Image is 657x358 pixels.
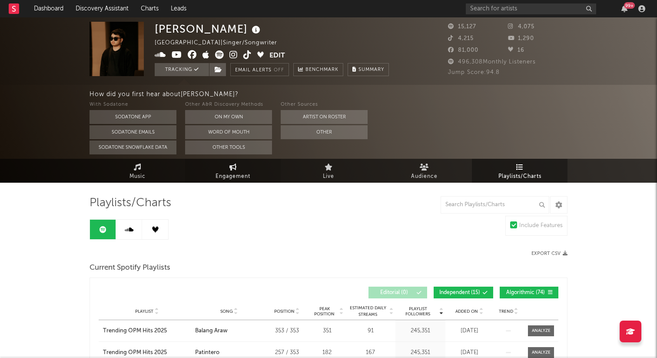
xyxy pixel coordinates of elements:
[472,159,567,183] a: Playlists/Charts
[505,290,545,295] span: Algorithmic ( 74 )
[90,100,176,110] div: With Sodatone
[348,327,393,335] div: 91
[90,141,176,154] button: Sodatone Snowflake Data
[185,100,272,110] div: Other A&R Discovery Methods
[448,59,536,65] span: 496,308 Monthly Listeners
[621,5,627,12] button: 99+
[195,348,219,357] div: Patintero
[448,70,500,75] span: Jump Score: 94.8
[398,306,438,317] span: Playlist Followers
[311,348,343,357] div: 182
[90,263,170,273] span: Current Spotify Playlists
[274,309,295,314] span: Position
[90,198,171,208] span: Playlists/Charts
[155,38,287,48] div: [GEOGRAPHIC_DATA] | Singer/Songwriter
[269,50,285,61] button: Edit
[358,67,384,72] span: Summary
[348,305,388,318] span: Estimated Daily Streams
[531,251,567,256] button: Export CSV
[411,171,438,182] span: Audience
[103,348,191,357] a: Trending OPM Hits 2025
[135,309,153,314] span: Playlist
[267,327,306,335] div: 353 / 353
[90,125,176,139] button: Sodatone Emails
[103,327,167,335] div: Trending OPM Hits 2025
[216,171,250,182] span: Engagement
[281,125,368,139] button: Other
[455,309,478,314] span: Added On
[90,159,185,183] a: Music
[441,196,549,214] input: Search Playlists/Charts
[500,287,558,298] button: Algorithmic(74)
[155,22,262,36] div: [PERSON_NAME]
[185,125,272,139] button: Word Of Mouth
[374,290,414,295] span: Editorial ( 0 )
[311,306,338,317] span: Peak Position
[448,36,474,41] span: 4,215
[434,287,493,298] button: Independent(15)
[185,141,272,154] button: Other Tools
[90,89,657,100] div: How did you first hear about [PERSON_NAME] ?
[230,63,289,76] button: Email AlertsOff
[155,63,209,76] button: Tracking
[519,221,563,231] div: Include Features
[220,309,233,314] span: Song
[466,3,596,14] input: Search for artists
[129,171,146,182] span: Music
[311,327,343,335] div: 351
[281,159,376,183] a: Live
[448,24,476,30] span: 15,127
[281,100,368,110] div: Other Sources
[293,63,343,76] a: Benchmark
[185,159,281,183] a: Engagement
[281,110,368,124] button: Artist on Roster
[185,110,272,124] button: On My Own
[624,2,635,9] div: 99 +
[368,287,427,298] button: Editorial(0)
[508,24,534,30] span: 4,075
[323,171,334,182] span: Live
[498,171,541,182] span: Playlists/Charts
[448,47,478,53] span: 81,000
[398,327,443,335] div: 245,351
[103,348,167,357] div: Trending OPM Hits 2025
[348,63,389,76] button: Summary
[195,327,228,335] div: Balang Araw
[398,348,443,357] div: 245,351
[90,110,176,124] button: Sodatone App
[348,348,393,357] div: 167
[103,327,191,335] a: Trending OPM Hits 2025
[508,47,524,53] span: 16
[448,348,491,357] div: [DATE]
[499,309,513,314] span: Trend
[439,290,480,295] span: Independent ( 15 )
[305,65,338,75] span: Benchmark
[508,36,534,41] span: 1,290
[267,348,306,357] div: 257 / 353
[274,68,284,73] em: Off
[376,159,472,183] a: Audience
[448,327,491,335] div: [DATE]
